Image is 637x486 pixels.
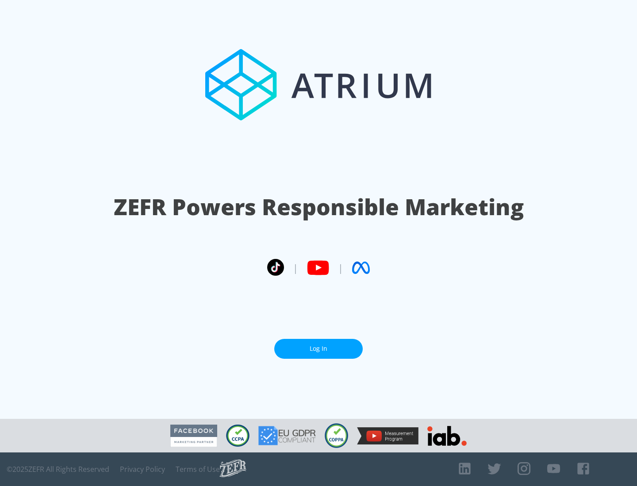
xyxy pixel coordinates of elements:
img: YouTube Measurement Program [357,427,418,444]
h1: ZEFR Powers Responsible Marketing [114,192,524,222]
span: © 2025 ZEFR All Rights Reserved [7,465,109,474]
img: CCPA Compliant [226,425,249,447]
a: Terms of Use [176,465,220,474]
a: Log In [274,339,363,359]
span: | [293,261,298,274]
img: GDPR Compliant [258,426,316,445]
img: COPPA Compliant [325,423,348,448]
span: | [338,261,343,274]
img: IAB [427,426,467,446]
img: Facebook Marketing Partner [170,425,217,447]
a: Privacy Policy [120,465,165,474]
